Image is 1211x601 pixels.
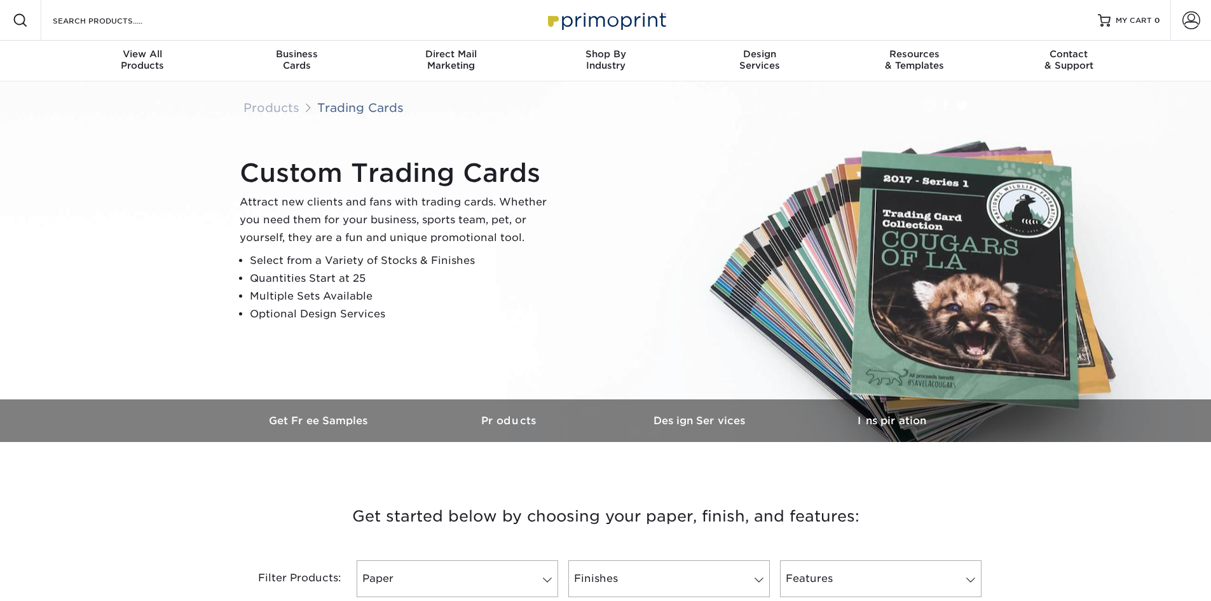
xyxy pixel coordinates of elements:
h3: Get Free Samples [224,415,415,427]
li: Quantities Start at 25 [250,270,558,287]
a: Resources& Templates [837,41,992,81]
h3: Get started below by choosing your paper, finish, and features: [234,488,978,545]
a: Trading Cards [317,100,404,114]
a: DesignServices [683,41,837,81]
li: Select from a Variety of Stocks & Finishes [250,252,558,270]
a: Inspiration [797,399,987,442]
a: BusinessCards [219,41,374,81]
div: Marketing [374,48,528,71]
a: Finishes [568,560,770,597]
span: Design [683,48,837,60]
span: Contact [992,48,1146,60]
div: & Support [992,48,1146,71]
div: Products [65,48,220,71]
a: View AllProducts [65,41,220,81]
a: Products [415,399,606,442]
span: Direct Mail [374,48,528,60]
input: SEARCH PRODUCTS..... [51,13,175,28]
span: MY CART [1116,15,1152,26]
img: Primoprint [542,6,669,34]
h3: Design Services [606,415,797,427]
a: Get Free Samples [224,399,415,442]
h3: Inspiration [797,415,987,427]
a: Paper [357,560,558,597]
div: Filter Products: [224,560,352,597]
a: Design Services [606,399,797,442]
li: Optional Design Services [250,305,558,323]
h3: Products [415,415,606,427]
div: & Templates [837,48,992,71]
div: Cards [219,48,374,71]
span: Shop By [528,48,683,60]
span: 0 [1154,16,1160,25]
a: Shop ByIndustry [528,41,683,81]
span: Business [219,48,374,60]
a: Direct MailMarketing [374,41,528,81]
div: Industry [528,48,683,71]
li: Multiple Sets Available [250,287,558,305]
span: Resources [837,48,992,60]
a: Features [780,560,982,597]
div: Services [683,48,837,71]
a: Contact& Support [992,41,1146,81]
h1: Custom Trading Cards [240,158,558,188]
a: Products [243,100,299,114]
p: Attract new clients and fans with trading cards. Whether you need them for your business, sports ... [240,193,558,247]
span: View All [65,48,220,60]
